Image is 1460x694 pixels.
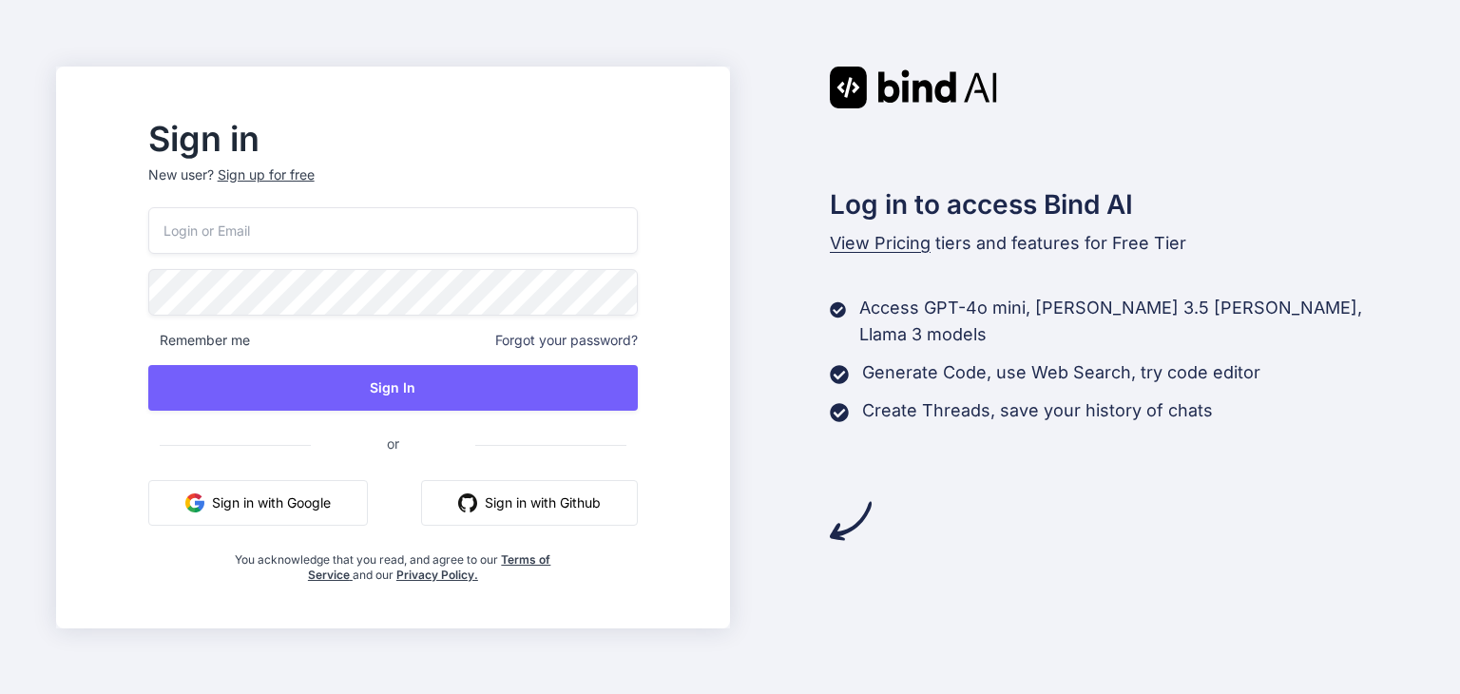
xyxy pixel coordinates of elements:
button: Sign in with Google [148,480,368,526]
span: Remember me [148,331,250,350]
input: Login or Email [148,207,638,254]
a: Terms of Service [308,552,551,582]
p: New user? [148,165,638,207]
a: Privacy Policy. [396,568,478,582]
span: View Pricing [830,233,931,253]
img: arrow [830,500,872,542]
div: You acknowledge that you read, and agree to our and our [230,541,557,583]
img: google [185,493,204,512]
img: github [458,493,477,512]
p: tiers and features for Free Tier [830,230,1404,257]
button: Sign In [148,365,638,411]
p: Generate Code, use Web Search, try code editor [862,359,1260,386]
span: or [311,420,475,467]
button: Sign in with Github [421,480,638,526]
h2: Log in to access Bind AI [830,184,1404,224]
img: Bind AI logo [830,67,997,108]
div: Sign up for free [218,165,315,184]
h2: Sign in [148,124,638,154]
p: Create Threads, save your history of chats [862,397,1213,424]
span: Forgot your password? [495,331,638,350]
p: Access GPT-4o mini, [PERSON_NAME] 3.5 [PERSON_NAME], Llama 3 models [859,295,1404,348]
